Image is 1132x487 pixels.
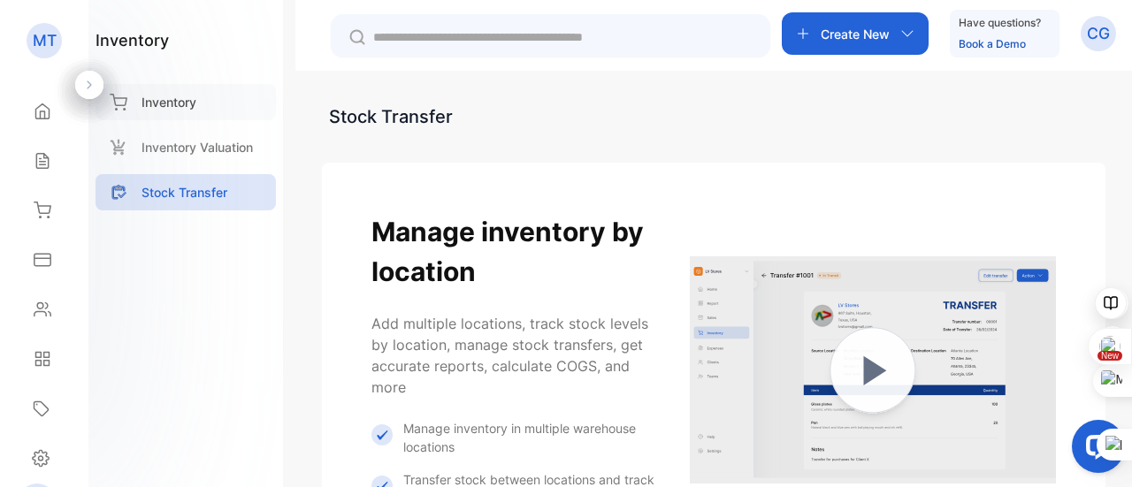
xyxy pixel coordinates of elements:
a: Inventory Valuation [96,129,276,165]
button: CG [1081,12,1116,55]
p: CG [1087,22,1110,45]
iframe: LiveChat chat widget [1058,413,1132,487]
p: Inventory Valuation [141,138,253,156]
img: Icon [371,424,393,445]
p: MT [33,29,57,52]
p: Inventory [141,93,196,111]
h1: Manage inventory by location [371,212,654,292]
p: Manage inventory in multiple warehouse locations [403,419,654,456]
h1: inventory [96,28,169,52]
div: Stock Transfer [329,103,453,130]
span: Add multiple locations, track stock levels by location, manage stock transfers, get accurate repo... [371,315,648,396]
p: Stock Transfer [141,183,227,202]
a: Book a Demo [959,37,1026,50]
a: Inventory [96,84,276,120]
p: Have questions? [959,14,1041,32]
button: Create New [782,12,929,55]
p: Create New [821,25,890,43]
a: Stock Transfer [96,174,276,210]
